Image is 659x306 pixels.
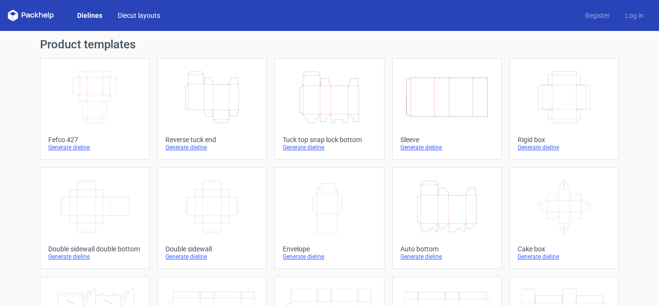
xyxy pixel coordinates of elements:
a: Diecut layouts [110,11,168,20]
div: Generate dieline [48,253,141,261]
div: Generate dieline [518,253,611,261]
div: Generate dieline [400,144,494,151]
div: Generate dieline [48,144,141,151]
div: Generate dieline [165,253,259,261]
div: Double sidewall [165,245,259,253]
a: SleeveGenerate dieline [392,58,502,160]
div: Cake box [518,245,611,253]
div: Generate dieline [400,253,494,261]
a: Log in [618,11,651,20]
div: Fefco 427 [48,136,141,144]
a: Auto bottomGenerate dieline [392,167,502,269]
a: Double sidewall double bottomGenerate dieline [40,167,150,269]
div: Generate dieline [165,144,259,151]
a: Reverse tuck endGenerate dieline [157,58,267,160]
div: Tuck top snap lock bottom [283,136,376,144]
div: Generate dieline [283,253,376,261]
a: Tuck top snap lock bottomGenerate dieline [275,58,384,160]
a: Dielines [69,11,110,20]
a: Cake boxGenerate dieline [509,167,619,269]
a: Register [577,11,618,20]
a: Fefco 427Generate dieline [40,58,150,160]
div: Envelope [283,245,376,253]
h1: Product templates [40,39,619,50]
a: EnvelopeGenerate dieline [275,167,384,269]
a: Rigid boxGenerate dieline [509,58,619,160]
div: Double sidewall double bottom [48,245,141,253]
div: Reverse tuck end [165,136,259,144]
div: Rigid box [518,136,611,144]
a: Double sidewallGenerate dieline [157,167,267,269]
div: Generate dieline [518,144,611,151]
div: Generate dieline [283,144,376,151]
div: Sleeve [400,136,494,144]
div: Auto bottom [400,245,494,253]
